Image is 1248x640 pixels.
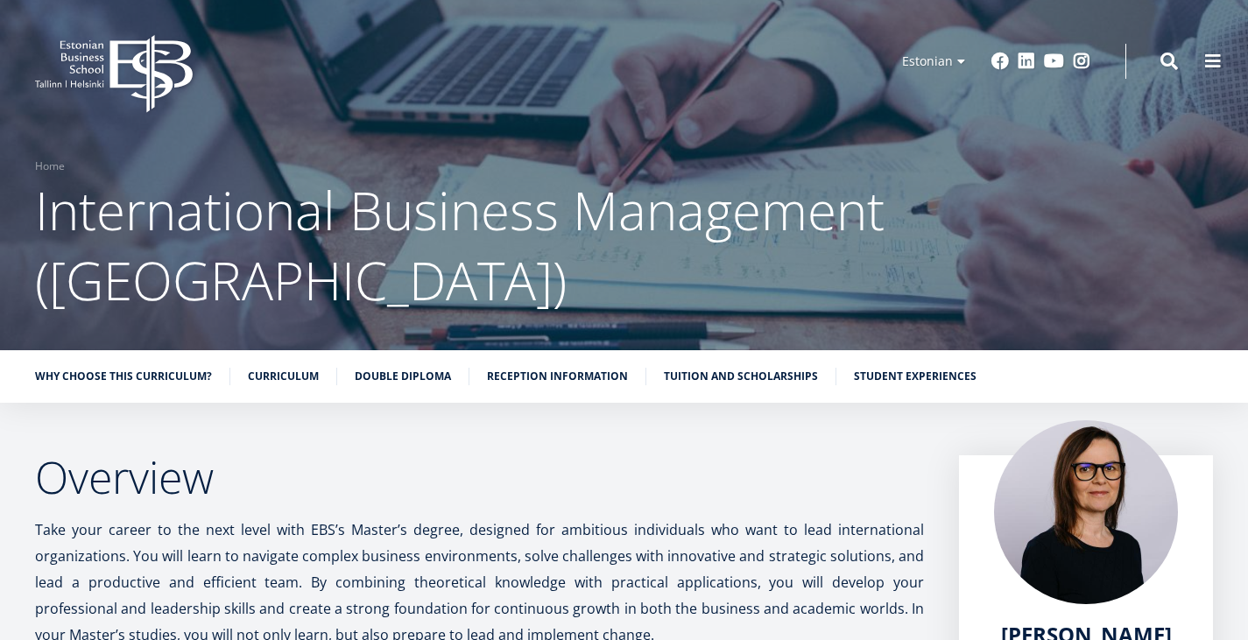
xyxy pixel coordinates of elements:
[854,368,977,385] a: Student experiences
[487,369,628,383] font: Reception information
[664,369,818,383] font: Tuition and scholarships
[355,369,451,383] font: Double diploma
[35,447,214,507] font: Overview
[994,420,1178,604] img: Piret Masso
[35,158,65,173] font: Home
[35,158,65,175] a: Home
[35,174,885,316] font: International Business Management ([GEOGRAPHIC_DATA])
[664,368,818,385] a: Tuition and scholarships
[248,368,319,385] a: Curriculum
[355,368,451,385] a: Double diploma
[854,369,977,383] font: Student experiences
[248,369,319,383] font: Curriculum
[35,369,212,383] font: Why choose this curriculum?
[487,368,628,385] a: Reception information
[35,368,212,385] a: Why choose this curriculum?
